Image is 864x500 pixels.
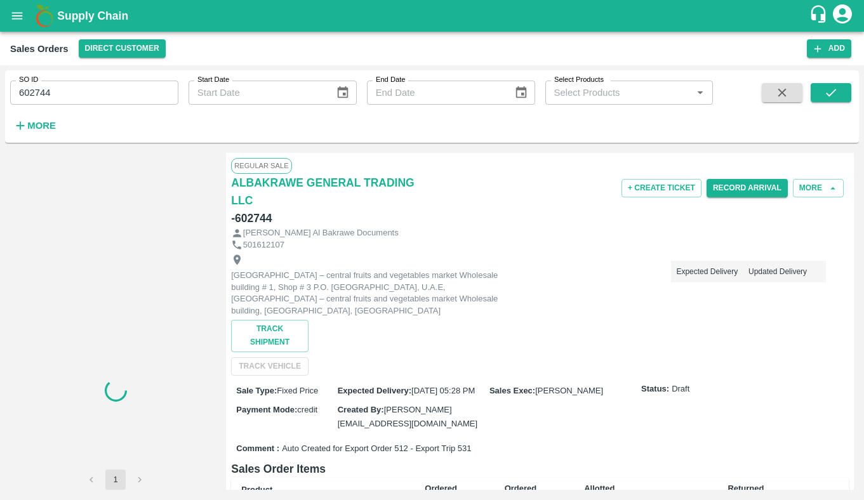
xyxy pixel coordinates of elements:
button: Select DC [79,39,166,58]
button: More [793,179,844,197]
label: Created By : [338,405,384,414]
img: logo [32,3,57,29]
span: Auto Created for Export Order 512 - Export Trip 531 [282,443,471,455]
p: [PERSON_NAME] Al Bakrawe Documents [243,227,399,239]
button: Record Arrival [707,179,788,197]
nav: pagination navigation [79,470,152,490]
span: [PERSON_NAME] [535,386,603,395]
span: [PERSON_NAME][EMAIL_ADDRESS][DOMAIN_NAME] [338,405,477,428]
label: Sale Type : [236,386,277,395]
button: Add [807,39,851,58]
button: page 1 [105,470,126,490]
input: Select Products [549,84,689,101]
button: More [10,115,59,136]
p: [GEOGRAPHIC_DATA] – central fruits and vegetables market Wholesale building # 1, Shop # 3 P.O. [G... [231,270,517,317]
span: [DATE] 05:28 PM [411,386,475,395]
span: credit [297,405,317,414]
h6: Sales Order Items [231,460,849,478]
label: Start Date [197,75,229,85]
p: Expected Delivery [676,266,748,277]
b: Supply Chain [57,10,128,22]
button: Track Shipment [231,320,309,352]
div: Sales Orders [10,41,69,57]
button: open drawer [3,1,32,30]
h6: - 602744 [231,209,272,227]
p: 501612107 [243,239,284,251]
span: Regular Sale [231,158,291,173]
label: Expected Delivery : [338,386,411,395]
strong: More [27,121,56,131]
label: Sales Exec : [489,386,535,395]
a: ALBAKRAWE GENERAL TRADING LLC [231,174,437,209]
div: account of current user [831,3,854,29]
label: Comment : [236,443,279,455]
button: Choose date [331,81,355,105]
label: End Date [376,75,405,85]
span: Fixed Price [277,386,318,395]
input: Start Date [189,81,326,105]
label: Payment Mode : [236,405,297,414]
input: End Date [367,81,505,105]
span: Draft [672,383,689,395]
label: Select Products [554,75,604,85]
label: Status: [641,383,669,395]
button: Open [692,84,708,101]
label: SO ID [19,75,38,85]
p: Updated Delivery [748,266,821,277]
button: Choose date [509,81,533,105]
div: customer-support [809,4,831,27]
button: + Create Ticket [621,179,701,197]
input: Enter SO ID [10,81,178,105]
a: Supply Chain [57,7,809,25]
b: Product [241,485,272,494]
